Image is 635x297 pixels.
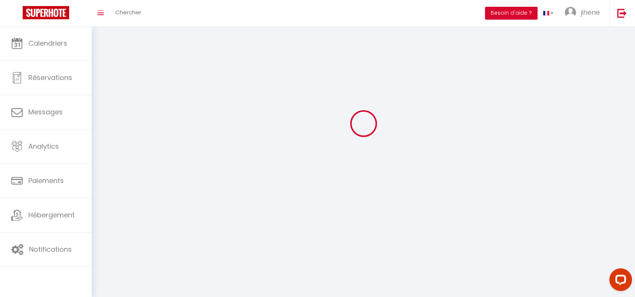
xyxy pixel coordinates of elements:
img: Super Booking [23,6,69,19]
span: Hébergement [28,210,75,220]
img: logout [617,8,627,18]
span: Chercher [115,8,141,16]
span: Analytics [28,142,59,151]
img: ... [565,7,576,18]
iframe: LiveChat chat widget [603,265,635,297]
span: Calendriers [28,38,67,48]
button: Besoin d'aide ? [485,7,538,20]
span: Notifications [29,245,72,254]
span: Messages [28,107,63,117]
span: Réservations [28,73,72,82]
span: jihene [581,8,600,17]
span: Paiements [28,176,64,185]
